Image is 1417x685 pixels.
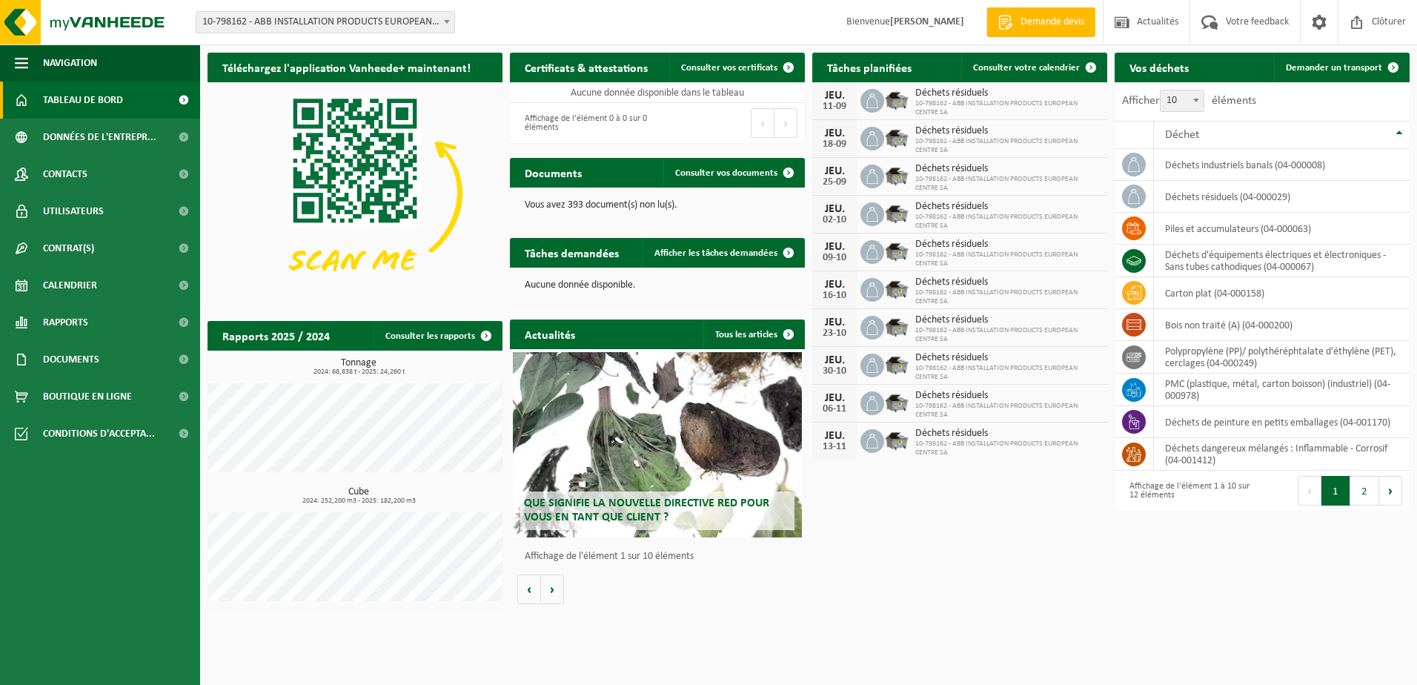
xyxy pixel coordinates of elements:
[43,230,94,267] span: Contrat(s)
[820,139,849,150] div: 18-09
[915,326,1100,344] span: 10-798162 - ABB INSTALLATION PRODUCTS EUROPEAN CENTRE SA
[915,251,1100,268] span: 10-798162 - ABB INSTALLATION PRODUCTS EUROPEAN CENTRE SA
[43,119,156,156] span: Données de l'entrepr...
[1379,476,1402,506] button: Next
[820,291,849,301] div: 16-10
[510,53,663,82] h2: Certificats & attestations
[884,125,909,150] img: WB-5000-GAL-GY-01
[43,82,123,119] span: Tableau de bord
[915,402,1100,420] span: 10-798162 - ABB INSTALLATION PRODUCTS EUROPEAN CENTRE SA
[1154,374,1410,406] td: PMC (plastique, métal, carton boisson) (industriel) (04-000978)
[915,364,1100,382] span: 10-798162 - ABB INSTALLATION PRODUCTS EUROPEAN CENTRE SA
[374,321,501,351] a: Consulter les rapports
[820,366,849,377] div: 30-10
[915,175,1100,193] span: 10-798162 - ABB INSTALLATION PRODUCTS EUROPEAN CENTRE SA
[1321,476,1350,506] button: 1
[890,16,964,27] strong: [PERSON_NAME]
[1274,53,1408,82] a: Demander un transport
[643,238,803,268] a: Afficher les tâches demandées
[525,552,797,562] p: Affichage de l'élément 1 sur 10 éléments
[820,430,849,442] div: JEU.
[915,277,1100,288] span: Déchets résiduels
[884,314,909,339] img: WB-5000-GAL-GY-01
[654,248,777,258] span: Afficher les tâches demandées
[1165,129,1199,141] span: Déchet
[915,428,1100,440] span: Déchets résiduels
[1115,53,1204,82] h2: Vos déchets
[820,392,849,404] div: JEU.
[215,487,502,505] h3: Cube
[820,215,849,225] div: 02-10
[43,156,87,193] span: Contacts
[915,163,1100,175] span: Déchets résiduels
[820,279,849,291] div: JEU.
[986,7,1095,37] a: Demande devis
[915,125,1100,137] span: Déchets résiduels
[884,427,909,452] img: WB-5000-GAL-GY-01
[1122,474,1255,507] div: Affichage de l'élément 1 à 10 sur 12 éléments
[510,158,597,187] h2: Documents
[43,193,104,230] span: Utilisateurs
[915,87,1100,99] span: Déchets résiduels
[196,12,454,33] span: 10-798162 - ABB INSTALLATION PRODUCTS EUROPEAN CENTRE SA - HOUDENG-GOEGNIES
[884,389,909,414] img: WB-5000-GAL-GY-01
[884,162,909,188] img: WB-5000-GAL-GY-01
[703,320,803,349] a: Tous les articles
[820,253,849,263] div: 09-10
[1154,309,1410,341] td: bois non traité (A) (04-000200)
[820,165,849,177] div: JEU.
[43,267,97,304] span: Calendrier
[1154,406,1410,438] td: déchets de peinture en petits emballages (04-001170)
[517,575,541,604] button: Vorige
[525,200,790,211] p: Vous avez 393 document(s) non lu(s).
[1154,181,1410,213] td: déchets résiduels (04-000029)
[1350,476,1379,506] button: 2
[208,53,485,82] h2: Téléchargez l'application Vanheede+ maintenant!
[43,415,155,452] span: Conditions d'accepta...
[510,320,590,348] h2: Actualités
[1154,277,1410,309] td: carton plat (04-000158)
[669,53,803,82] a: Consulter vos certificats
[215,358,502,376] h3: Tonnage
[915,137,1100,155] span: 10-798162 - ABB INSTALLATION PRODUCTS EUROPEAN CENTRE SA
[1160,90,1204,112] span: 10
[215,368,502,376] span: 2024: 68,838 t - 2025: 24,260 t
[663,158,803,188] a: Consulter vos documents
[517,107,650,139] div: Affichage de l'élément 0 à 0 sur 0 éléments
[215,497,502,505] span: 2024: 252,200 m3 - 2025: 182,200 m3
[820,354,849,366] div: JEU.
[915,239,1100,251] span: Déchets résiduels
[208,82,502,304] img: Download de VHEPlus App
[820,442,849,452] div: 13-11
[884,276,909,301] img: WB-5000-GAL-GY-01
[915,201,1100,213] span: Déchets résiduels
[510,82,805,103] td: Aucune donnée disponible dans le tableau
[541,575,564,604] button: Volgende
[751,108,774,138] button: Previous
[208,321,345,350] h2: Rapports 2025 / 2024
[1154,213,1410,245] td: Piles et accumulateurs (04-000063)
[820,241,849,253] div: JEU.
[513,352,802,537] a: Que signifie la nouvelle directive RED pour vous en tant que client ?
[1154,341,1410,374] td: polypropylène (PP)/ polythéréphtalate d'éthylène (PET), cerclages (04-000249)
[820,128,849,139] div: JEU.
[1154,245,1410,277] td: déchets d'équipements électriques et électroniques - Sans tubes cathodiques (04-000067)
[961,53,1106,82] a: Consulter votre calendrier
[675,168,777,178] span: Consulter vos documents
[820,328,849,339] div: 23-10
[820,317,849,328] div: JEU.
[1161,90,1204,111] span: 10
[1298,476,1321,506] button: Previous
[884,351,909,377] img: WB-5000-GAL-GY-01
[774,108,797,138] button: Next
[43,44,97,82] span: Navigation
[43,341,99,378] span: Documents
[1122,95,1256,107] label: Afficher éléments
[915,213,1100,231] span: 10-798162 - ABB INSTALLATION PRODUCTS EUROPEAN CENTRE SA
[915,288,1100,306] span: 10-798162 - ABB INSTALLATION PRODUCTS EUROPEAN CENTRE SA
[915,352,1100,364] span: Déchets résiduels
[43,304,88,341] span: Rapports
[820,404,849,414] div: 06-11
[1154,438,1410,471] td: déchets dangereux mélangés : Inflammable - Corrosif (04-001412)
[915,440,1100,457] span: 10-798162 - ABB INSTALLATION PRODUCTS EUROPEAN CENTRE SA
